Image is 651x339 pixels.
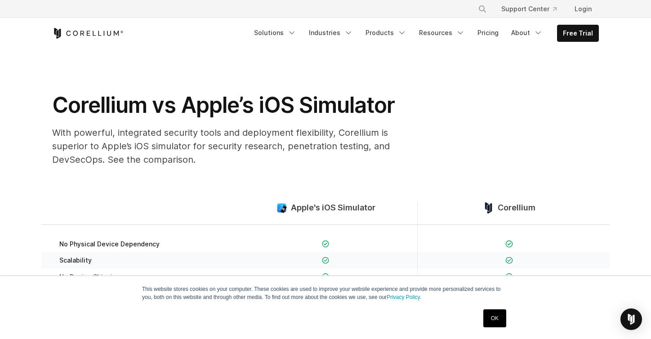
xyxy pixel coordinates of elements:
[505,273,513,281] img: Checkmark
[505,257,513,264] img: Checkmark
[505,240,513,248] img: Checkmark
[291,203,375,213] span: Apple's iOS Simulator
[498,203,535,213] span: Corellium
[59,256,92,264] span: Scalability
[494,1,564,17] a: Support Center
[467,1,599,17] div: Navigation Menu
[52,92,412,119] h1: Corellium vs Apple’s iOS Simulator
[472,25,504,41] a: Pricing
[59,240,160,248] span: No Physical Device Dependency
[483,309,506,327] a: OK
[557,25,598,41] a: Free Trial
[142,285,509,301] p: This website stores cookies on your computer. These cookies are used to improve your website expe...
[249,25,302,41] a: Solutions
[620,308,642,330] div: Open Intercom Messenger
[506,25,548,41] a: About
[414,25,470,41] a: Resources
[322,273,330,281] img: Checkmark
[52,28,124,39] a: Corellium Home
[474,1,490,17] button: Search
[387,294,421,300] a: Privacy Policy.
[52,126,412,166] p: With powerful, integrated security tools and deployment flexibility, Corellium is superior to App...
[360,25,412,41] a: Products
[249,25,599,42] div: Navigation Menu
[567,1,599,17] a: Login
[322,257,330,264] img: Checkmark
[276,202,287,214] img: compare_ios-simulator--large
[303,25,358,41] a: Industries
[322,240,330,248] img: Checkmark
[59,273,120,281] span: No Device Shipping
